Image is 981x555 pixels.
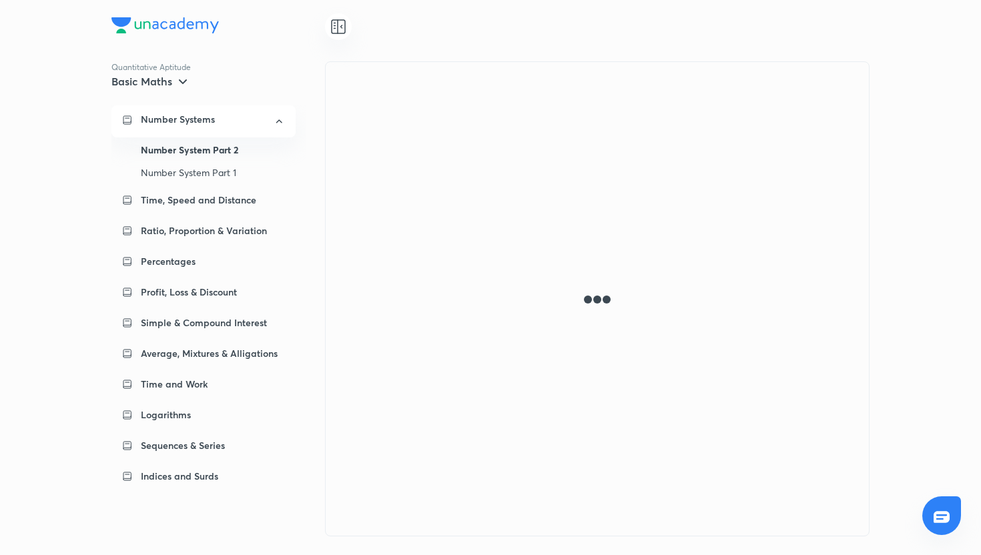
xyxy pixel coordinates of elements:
[141,316,267,330] p: Simple & Compound Interest
[111,75,172,88] h5: Basic Maths
[141,378,208,391] p: Time and Work
[141,139,285,161] div: Number System Part 2
[141,224,267,237] p: Ratio, Proportion & Variation
[141,286,237,299] p: Profit, Loss & Discount
[141,113,215,125] p: Number Systems
[141,347,278,360] p: Average, Mixtures & Alligations
[141,161,285,184] div: Number System Part 1
[141,193,256,207] p: Time, Speed and Distance
[141,470,218,483] p: Indices and Surds
[111,61,325,73] p: Quantitative Aptitude
[141,408,191,422] p: Logarithms
[111,17,219,33] img: Company Logo
[141,439,225,452] p: Sequences & Series
[141,255,196,268] p: Percentages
